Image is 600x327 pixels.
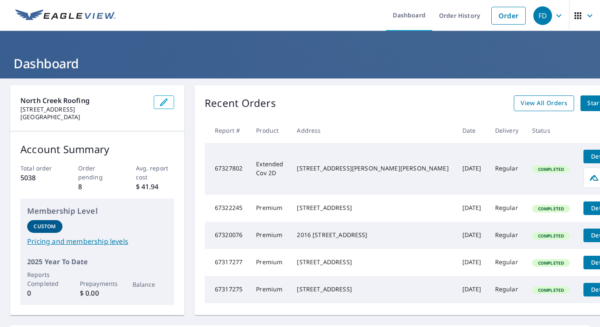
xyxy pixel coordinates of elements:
[27,257,167,267] p: 2025 Year To Date
[80,279,115,288] p: Prepayments
[20,106,147,113] p: [STREET_ADDRESS]
[488,222,525,249] td: Regular
[533,166,569,172] span: Completed
[20,173,59,183] p: 5038
[78,164,117,182] p: Order pending
[78,182,117,192] p: 8
[525,118,577,143] th: Status
[27,205,167,217] p: Membership Level
[456,143,488,195] td: [DATE]
[27,236,167,246] a: Pricing and membership levels
[20,164,59,173] p: Total order
[456,276,488,303] td: [DATE]
[132,280,168,289] p: Balance
[136,182,175,192] p: $ 41.94
[20,113,147,121] p: [GEOGRAPHIC_DATA]
[249,143,290,195] td: Extended Cov 2D
[488,276,525,303] td: Regular
[488,249,525,276] td: Regular
[297,285,448,293] div: [STREET_ADDRESS]
[521,98,567,109] span: View All Orders
[533,233,569,239] span: Completed
[456,249,488,276] td: [DATE]
[205,143,249,195] td: 67327802
[34,223,56,230] p: Custom
[15,9,115,22] img: EV Logo
[290,118,455,143] th: Address
[533,206,569,212] span: Completed
[249,249,290,276] td: Premium
[249,222,290,249] td: Premium
[533,287,569,293] span: Completed
[533,260,569,266] span: Completed
[249,195,290,222] td: Premium
[297,164,448,173] div: [STREET_ADDRESS][PERSON_NAME][PERSON_NAME]
[27,270,62,288] p: Reports Completed
[297,231,448,239] div: 2016 [STREET_ADDRESS]
[80,288,115,298] p: $ 0.00
[456,222,488,249] td: [DATE]
[20,142,174,157] p: Account Summary
[205,195,249,222] td: 67322245
[205,222,249,249] td: 67320076
[488,118,525,143] th: Delivery
[249,118,290,143] th: Product
[514,95,574,111] a: View All Orders
[205,95,276,111] p: Recent Orders
[533,6,552,25] div: FD
[488,143,525,195] td: Regular
[20,95,147,106] p: North Creek Roofing
[297,204,448,212] div: [STREET_ADDRESS]
[488,195,525,222] td: Regular
[136,164,175,182] p: Avg. report cost
[249,276,290,303] td: Premium
[205,276,249,303] td: 67317275
[297,258,448,266] div: [STREET_ADDRESS]
[205,249,249,276] td: 67317277
[27,288,62,298] p: 0
[491,7,526,25] a: Order
[456,195,488,222] td: [DATE]
[10,55,590,72] h1: Dashboard
[456,118,488,143] th: Date
[205,118,249,143] th: Report #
